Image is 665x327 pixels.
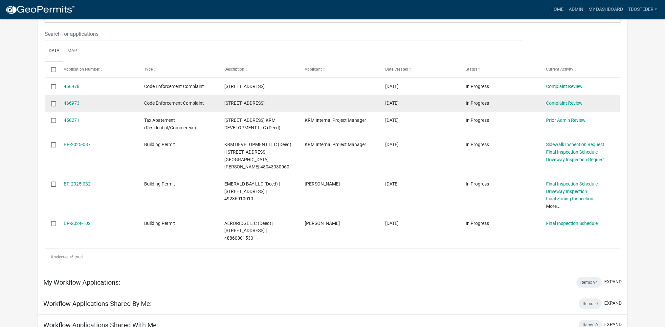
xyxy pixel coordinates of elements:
a: tbosteder [625,3,660,16]
span: In Progress [466,84,489,89]
span: 1220 S 4TH ST [224,84,265,89]
a: BP-2025-032 [64,181,91,186]
datatable-header-cell: Applicant [299,61,379,77]
datatable-header-cell: Description [218,61,299,77]
h5: Workflow Applications Shared By Me: [43,300,152,308]
span: Building Permit [144,181,175,186]
a: Complaint Review [546,100,583,106]
a: Driveway Inspection [546,189,587,194]
datatable-header-cell: Status [459,61,540,77]
span: KRM Internal Project Manager [305,118,366,123]
datatable-header-cell: Select [45,61,57,77]
a: 458271 [64,118,79,123]
span: In Progress [466,100,489,106]
span: In Progress [466,142,489,147]
span: EMERALD BAY LLC (Deed) | 2103 N JEFFERSON WAY | 49236010010 [224,181,280,202]
a: More... [546,204,561,209]
datatable-header-cell: Application Number [57,61,138,77]
a: Home [547,3,566,16]
a: 466973 [64,100,79,106]
h5: My Workflow Applications: [43,278,120,286]
a: Map [63,41,81,62]
a: Final Inspection Schedule [546,221,598,226]
span: KRM Internal Project Manager [305,142,366,147]
span: 08/20/2025 [385,100,399,106]
span: Description [224,67,244,72]
span: In Progress [466,118,489,123]
button: expand [604,300,622,307]
span: Application Number [64,67,100,72]
span: Building Permit [144,221,175,226]
span: Date Created [385,67,408,72]
span: In Progress [466,221,489,226]
span: KRM DEVELOPMENT LLC (Deed) | 1602 E GIRARD AVE | 48043030060 [224,142,291,169]
span: tyler [305,221,340,226]
span: AERORIDGE L C (Deed) | 1009 S JEFFERSON WAY | 48860001530 [224,221,273,241]
span: Building Permit [144,142,175,147]
span: 0 selected / [51,255,71,259]
span: Current Activity [546,67,573,72]
span: 1220 S 4TH ST [224,100,265,106]
span: 04/28/2025 [385,142,399,147]
a: Data [45,41,63,62]
a: BP-2025-087 [64,142,91,147]
a: Final Inspection Schedule [546,181,598,186]
span: Status [466,67,477,72]
a: Prior Admin Review [546,118,586,123]
span: 07/31/2024 [385,221,399,226]
a: My Dashboard [586,3,625,16]
span: 08/20/2025 [385,84,399,89]
a: Admin [566,3,586,16]
span: In Progress [466,181,489,186]
input: Search for applications [45,27,522,41]
span: Code Enforcement Complaint [144,100,204,106]
div: 6 total [45,249,620,265]
a: Final Inspection Schedule [546,149,598,155]
span: Code Enforcement Complaint [144,84,204,89]
div: Items: 94 [576,277,602,288]
span: 08/01/2025 [385,118,399,123]
a: Sidewalk Inspection Request [546,142,604,147]
span: Angie Steigerwald [305,181,340,186]
a: BP-2024-102 [64,221,91,226]
datatable-header-cell: Date Created [379,61,459,77]
datatable-header-cell: Type [138,61,218,77]
a: Driveway Inspection Request [546,157,605,162]
button: expand [604,278,622,285]
span: 01/14/2025 [385,181,399,186]
a: Final Zoning Inspection [546,196,593,201]
a: Complaint Review [546,84,583,89]
datatable-header-cell: Current Activity [540,61,620,77]
span: 505 N 20TH ST KRM DEVELOPMENT LLC (Deed) [224,118,280,130]
span: Applicant [305,67,322,72]
span: Tax Abatement (Residential/Commercial) [144,118,196,130]
span: Type [144,67,153,72]
div: Items: 0 [579,298,602,309]
a: 466978 [64,84,79,89]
